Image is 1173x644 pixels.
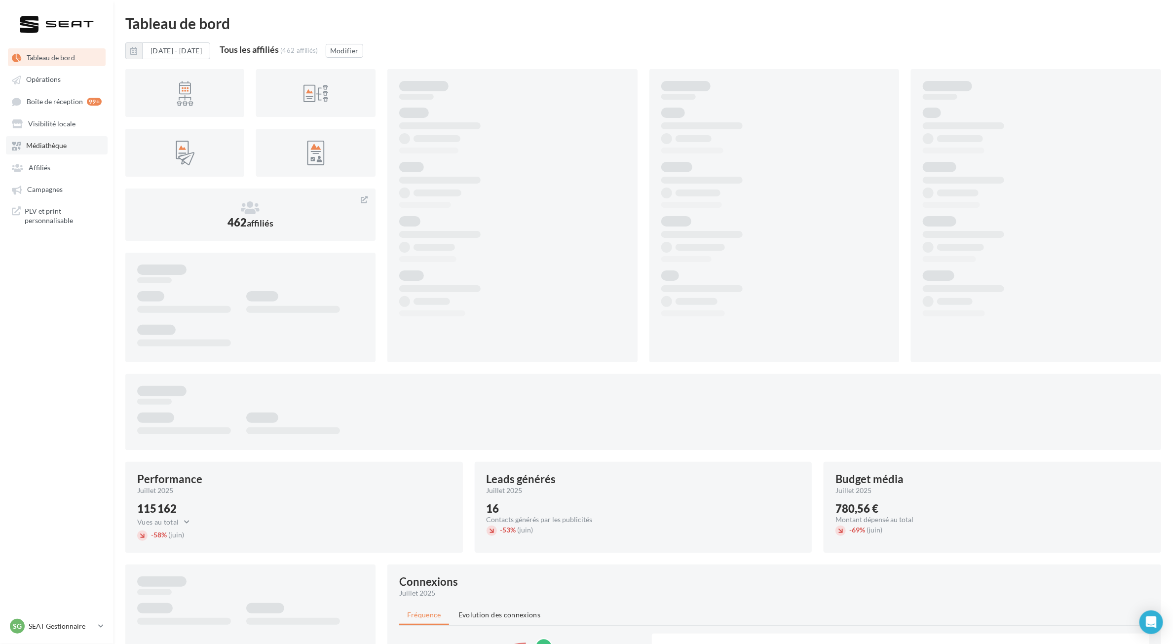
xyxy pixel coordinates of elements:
span: - [500,526,503,534]
div: Tous les affiliés [220,45,279,54]
button: [DATE] - [DATE] [125,42,210,59]
div: (462 affiliés) [280,46,318,54]
button: [DATE] - [DATE] [142,42,210,59]
div: Connexions [399,576,458,587]
span: - [849,526,852,534]
a: Boîte de réception 99+ [6,92,108,111]
span: juillet 2025 [137,486,173,495]
p: SEAT Gestionnaire [29,621,94,631]
span: Opérations [26,76,61,84]
a: PLV et print personnalisable [6,202,108,229]
a: SG SEAT Gestionnaire [8,617,106,636]
span: SG [13,621,22,631]
div: 780,56 € [835,503,913,514]
span: Médiathèque [26,142,67,150]
span: Boîte de réception [27,97,83,106]
a: Visibilité locale [6,114,108,132]
button: Vues au total [137,516,195,528]
a: Médiathèque [6,136,108,154]
div: Budget média [835,474,904,485]
div: Leads générés [487,474,556,485]
span: (juin) [518,526,533,534]
span: 462 [227,216,273,229]
div: Tableau de bord [125,16,1161,31]
span: (juin) [168,530,184,539]
div: 115 162 [137,503,195,514]
button: Modifier [326,44,363,58]
span: 58% [151,530,167,539]
div: Open Intercom Messenger [1139,610,1163,634]
span: 53% [500,526,516,534]
a: Tableau de bord [6,48,108,66]
span: (juin) [867,526,882,534]
span: juillet 2025 [487,486,523,495]
span: Evolution des connexions [458,610,540,619]
div: Performance [137,474,202,485]
a: Affiliés [6,158,108,176]
div: Montant dépensé au total [835,516,913,523]
span: Visibilité locale [28,119,76,128]
span: - [151,530,153,539]
span: Campagnes [27,186,63,194]
span: affiliés [247,218,273,228]
span: juillet 2025 [399,588,435,598]
span: PLV et print personnalisable [25,206,102,226]
span: Affiliés [29,163,50,172]
div: 99+ [87,98,102,106]
a: Opérations [6,70,108,88]
span: Tableau de bord [27,53,75,62]
span: 69% [849,526,865,534]
div: Contacts générés par les publicités [487,516,593,523]
span: juillet 2025 [835,486,871,495]
a: Campagnes [6,180,108,198]
div: 16 [487,503,593,514]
